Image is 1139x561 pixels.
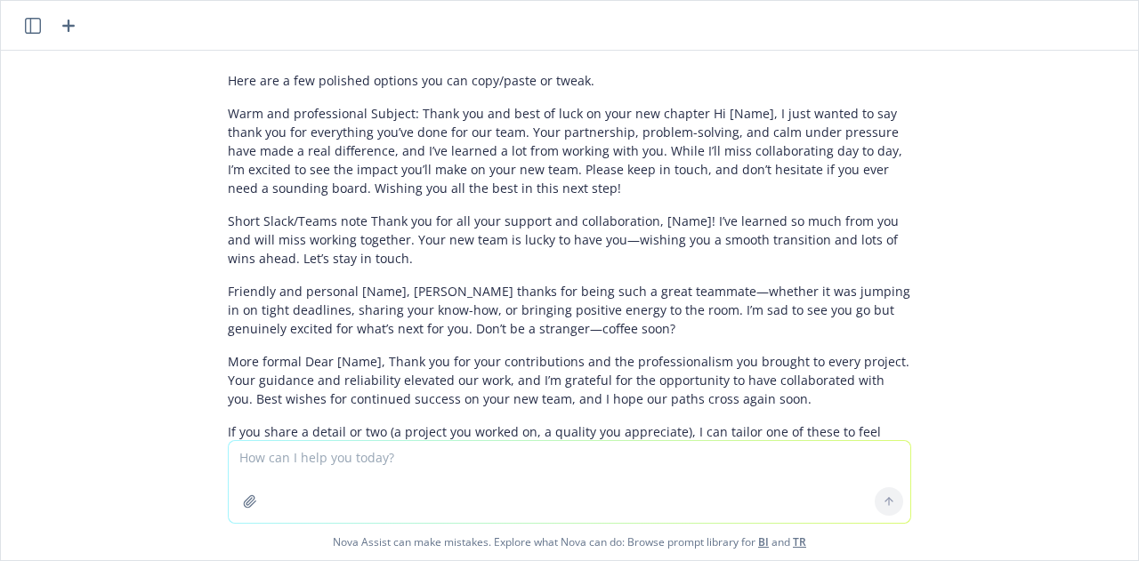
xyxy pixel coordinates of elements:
[228,71,911,90] p: Here are a few polished options you can copy/paste or tweak.
[793,534,806,549] a: TR
[228,282,911,338] p: Friendly and personal [Name], [PERSON_NAME] thanks for being such a great teammate—whether it was...
[228,104,911,197] p: Warm and professional Subject: Thank you and best of luck on your new chapter Hi [Name], I just w...
[758,534,769,549] a: BI
[228,422,911,460] p: If you share a detail or two (a project you worked on, a quality you appreciate), I can tailor on...
[228,212,911,268] p: Short Slack/Teams note Thank you for all your support and collaboration, [Name]! I’ve learned so ...
[228,352,911,408] p: More formal Dear [Name], Thank you for your contributions and the professionalism you brought to ...
[8,524,1131,560] span: Nova Assist can make mistakes. Explore what Nova can do: Browse prompt library for and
